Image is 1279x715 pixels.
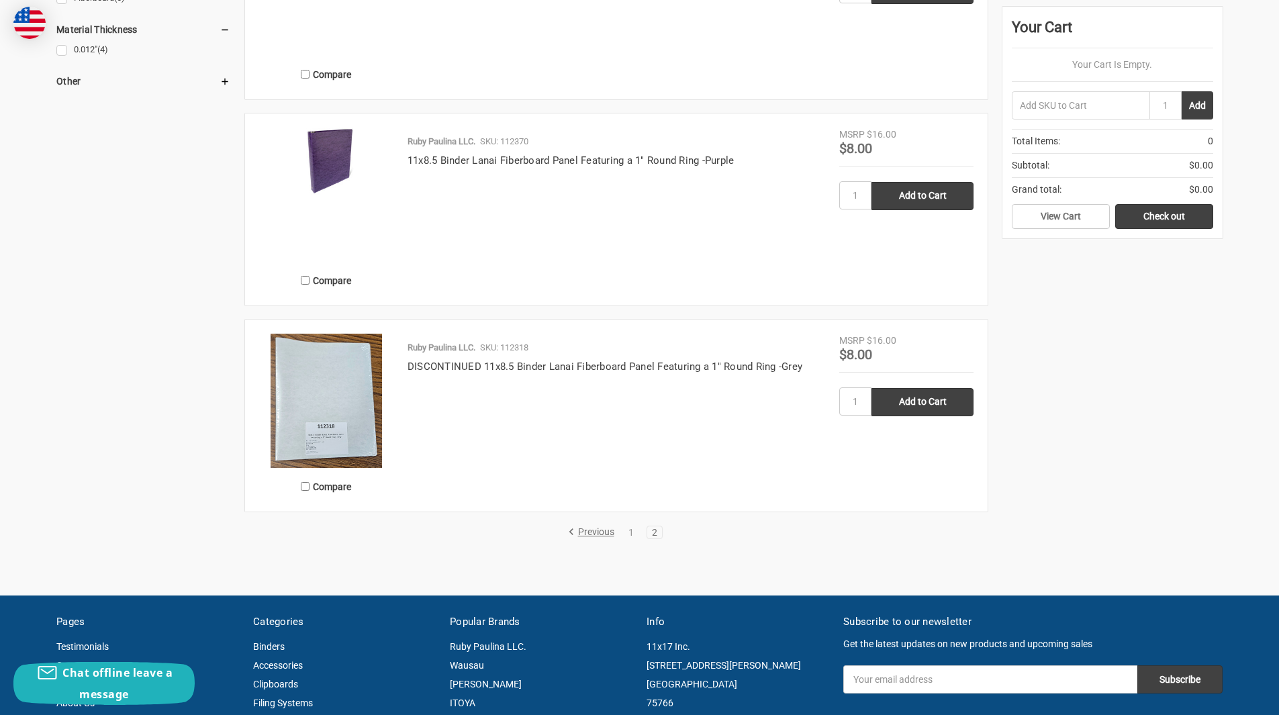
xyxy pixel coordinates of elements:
h5: Material Thickness [56,21,230,38]
a: Clipboards [253,679,298,689]
input: Your email address [843,665,1137,694]
h5: Info [647,614,829,630]
h5: Other [56,73,230,89]
a: 1 [624,528,638,537]
input: Add to Cart [871,388,974,416]
a: Binders [253,641,285,652]
a: Filing Systems [253,698,313,708]
input: Add SKU to Cart [1012,91,1149,120]
a: DISCONTINUED 11x8.5 Binder Lanai Fiberboard Panel Featuring a 1" Round Ring -Grey [408,361,802,373]
h5: Pages [56,614,239,630]
span: Subtotal: [1012,158,1049,173]
label: Compare [259,475,393,497]
h5: Subscribe to our newsletter [843,614,1223,630]
input: Compare [301,482,310,491]
span: (4) [97,44,108,54]
span: $8.00 [839,346,872,363]
a: Previous [568,526,619,538]
img: 11x8.5 Binder Lanai Fiberboard Panel Featuring a 1" Round Ring -Purple [259,128,393,195]
a: ITOYA [450,698,475,708]
a: View Cart [1012,204,1110,230]
div: Your Cart [1012,16,1213,48]
span: Chat offline leave a message [62,665,173,702]
span: $8.00 [839,140,872,156]
p: Ruby Paulina LLC. [408,135,475,148]
a: 11x8.5 Binder Lanai Fiberboard Panel Featuring a 1" Round Ring -Purple [259,128,393,262]
div: MSRP [839,334,865,348]
a: Accessories [253,660,303,671]
a: [PERSON_NAME] [450,679,522,689]
a: Check out [1115,204,1213,230]
p: SKU: 112318 [480,341,528,354]
input: Compare [301,70,310,79]
button: Chat offline leave a message [13,662,195,705]
span: $16.00 [867,129,896,140]
a: Testimonials [56,641,109,652]
p: Ruby Paulina LLC. [408,341,475,354]
p: Get the latest updates on new products and upcoming sales [843,637,1223,651]
a: 11x8.5 Binder Lanai Fiberboard Panel Featuring a 1" Round Ring -Purple [408,154,735,166]
label: Compare [259,269,393,291]
span: $0.00 [1189,183,1213,197]
p: SKU: 112370 [480,135,528,148]
input: Compare [301,276,310,285]
div: MSRP [839,128,865,142]
p: Your Cart Is Empty. [1012,58,1213,72]
span: 0 [1208,134,1213,148]
span: Total Items: [1012,134,1060,148]
a: About Us [56,698,95,708]
a: Ruby Paulina LLC. [450,641,526,652]
a: Wausau [450,660,484,671]
a: 0.012" [56,41,230,59]
h5: Popular Brands [450,614,632,630]
a: 2 [647,528,662,537]
h5: Categories [253,614,436,630]
img: 11x8.5 Binder Lanai Fiberboard Panel Featuring a 1" Round Ring -Grey [259,334,393,468]
img: duty and tax information for United States [13,7,46,39]
span: Grand total: [1012,183,1061,197]
input: Add to Cart [871,182,974,210]
label: Compare [259,63,393,85]
span: $16.00 [867,335,896,346]
span: $0.00 [1189,158,1213,173]
button: Add [1182,91,1213,120]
